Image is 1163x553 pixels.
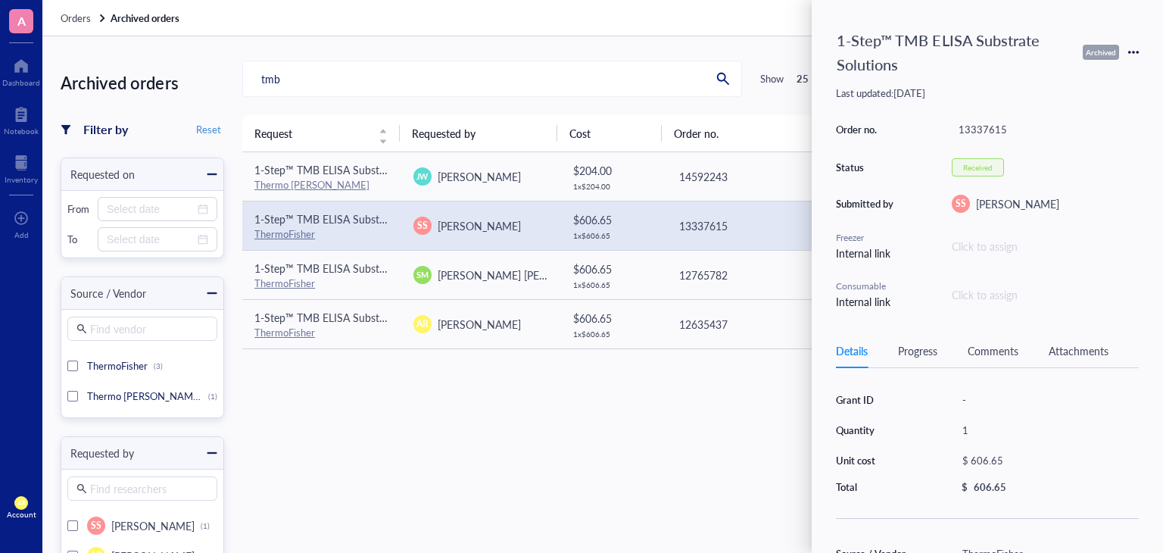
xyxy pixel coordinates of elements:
div: Archived [1083,45,1119,60]
span: 1-Step™ TMB ELISA Substrate Solutions [254,261,444,276]
span: [PERSON_NAME] [438,218,521,233]
span: SS [956,197,966,211]
div: Details [836,342,868,359]
th: Order no. [662,115,819,152]
div: (1) [208,392,217,401]
div: Dashboard [2,78,40,87]
div: $ 606.65 [573,261,653,277]
div: (1) [201,521,210,530]
div: To [67,233,92,246]
div: 14592243 [679,168,812,185]
span: Orders [61,11,91,25]
a: Dashboard [2,54,40,87]
span: SM [416,269,429,281]
div: Requested on [61,166,135,183]
span: [PERSON_NAME] [111,518,195,533]
input: Select date [107,231,195,248]
span: JW [416,170,429,183]
div: 13337615 [679,217,812,234]
div: Click to assign [952,238,1139,255]
span: ThermoFisher [87,358,148,373]
div: (3) [154,361,163,370]
td: 14592243 [666,152,825,202]
div: 12765782 [679,267,812,283]
div: Internal link [836,245,896,261]
div: Source / Vendor [61,285,146,301]
span: Thermo [PERSON_NAME] [87,389,202,403]
div: Notebook [4,127,39,136]
div: $ 606.65 [573,211,653,228]
a: ThermoFisher [254,227,315,241]
div: 606.65 [974,480,1006,494]
span: AR [17,499,25,506]
a: Orders [61,11,108,25]
div: Received [963,163,993,172]
span: 1-Step™ TMB ELISA Substrate Solutions [254,211,444,227]
span: [PERSON_NAME] [PERSON_NAME] [438,267,607,283]
div: Order no. [836,123,896,136]
a: Archived orders [111,11,182,25]
span: SS [417,219,428,233]
div: Filter by [83,120,128,139]
span: [PERSON_NAME] [438,317,521,332]
th: Cost [557,115,663,152]
div: $ 606.65 [956,450,1133,471]
b: 25 [797,71,809,86]
div: Progress [898,342,937,359]
a: Thermo [PERSON_NAME] [254,177,369,192]
div: - [956,389,1139,411]
div: 1-Step™ TMB ELISA Substrate Solutions [830,24,1074,80]
button: Reset [193,120,224,139]
span: AR [416,317,429,331]
div: 1 x $ 204.00 [573,182,653,191]
div: 1 x $ 606.65 [573,231,653,240]
span: A [17,11,26,30]
td: 13337615 [666,201,825,250]
div: Submitted by [836,197,896,211]
span: [PERSON_NAME] [438,169,521,184]
span: SS [91,519,101,533]
th: Requested by [400,115,557,152]
div: 1 [956,420,1139,441]
div: Unit cost [836,454,913,467]
div: Show [760,72,784,86]
span: 1-Step™ TMB ELISA Substrate Solutions [254,310,444,325]
div: Account [7,510,36,519]
div: $ 204.00 [573,162,653,179]
div: Quantity [836,423,913,437]
div: Freezer [836,231,896,245]
a: Notebook [4,102,39,136]
div: Consumable [836,280,896,293]
span: 1-Step™ TMB ELISA Substrate Solutions [254,162,444,177]
div: $ [962,480,968,494]
div: Total [836,480,913,494]
div: From [67,202,92,216]
div: Last updated: [DATE] [836,86,1139,100]
div: Comments [968,342,1018,359]
td: 12765782 [666,250,825,299]
a: ThermoFisher [254,276,315,290]
span: Reset [196,123,221,136]
div: Add [14,230,29,239]
div: $ 606.65 [573,310,653,326]
a: Inventory [5,151,38,184]
th: Request [242,115,400,152]
input: Select date [107,201,195,217]
div: Internal link [836,293,896,310]
div: Attachments [1049,342,1108,359]
td: 12635437 [666,299,825,348]
div: 13337615 [952,119,1139,140]
div: Grant ID [836,393,913,407]
span: [PERSON_NAME] [976,196,1059,211]
a: ThermoFisher [254,325,315,339]
div: 1 x $ 606.65 [573,280,653,289]
span: Request [254,125,369,142]
div: Requested by [61,445,134,461]
div: Status [836,161,896,174]
div: Archived orders [61,68,224,97]
div: Click to assign [952,286,1139,303]
div: Inventory [5,175,38,184]
div: 1 x $ 606.65 [573,330,653,339]
div: 12635437 [679,316,812,333]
